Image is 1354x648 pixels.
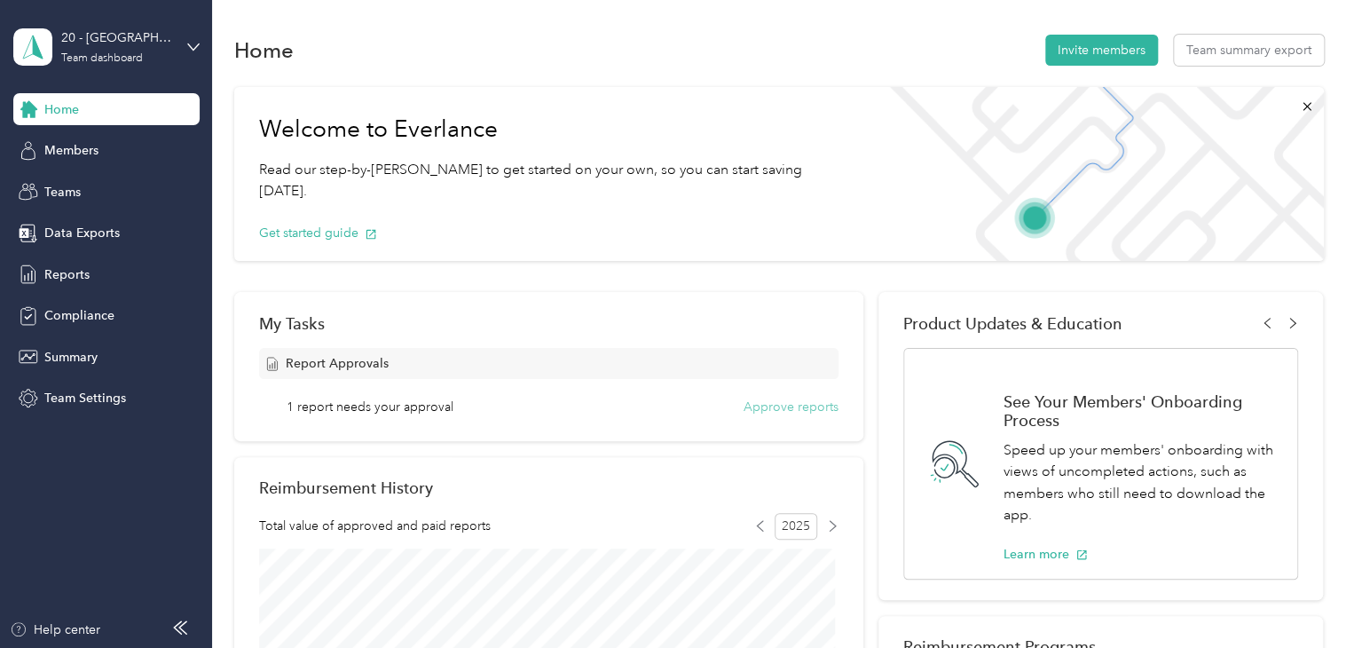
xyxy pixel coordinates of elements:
h1: Welcome to Everlance [259,115,848,144]
div: My Tasks [259,314,838,333]
button: Learn more [1004,545,1088,564]
span: Product Updates & Education [903,314,1122,333]
img: Welcome to everlance [872,87,1323,261]
button: Invite members [1045,35,1158,66]
button: Get started guide [259,224,377,242]
span: Total value of approved and paid reports [259,517,491,535]
h1: Home [234,41,294,59]
span: Team Settings [44,389,126,407]
span: Reports [44,265,90,284]
button: Help center [10,620,100,639]
span: Data Exports [44,224,120,242]
span: 2025 [775,513,817,540]
span: Summary [44,348,98,367]
p: Speed up your members' onboarding with views of uncompleted actions, such as members who still ne... [1004,439,1279,526]
span: Teams [44,183,81,202]
p: Read our step-by-[PERSON_NAME] to get started on your own, so you can start saving [DATE]. [259,159,848,202]
span: 1 report needs your approval [287,398,453,416]
div: 20 - [GEOGRAPHIC_DATA] [61,28,172,47]
button: Team summary export [1174,35,1324,66]
h2: Reimbursement History [259,478,433,497]
h1: See Your Members' Onboarding Process [1004,392,1279,430]
span: Compliance [44,306,114,325]
iframe: Everlance-gr Chat Button Frame [1255,549,1354,648]
span: Report Approvals [286,354,389,373]
span: Members [44,141,98,160]
span: Home [44,100,79,119]
button: Approve reports [744,398,838,416]
div: Team dashboard [61,53,143,64]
